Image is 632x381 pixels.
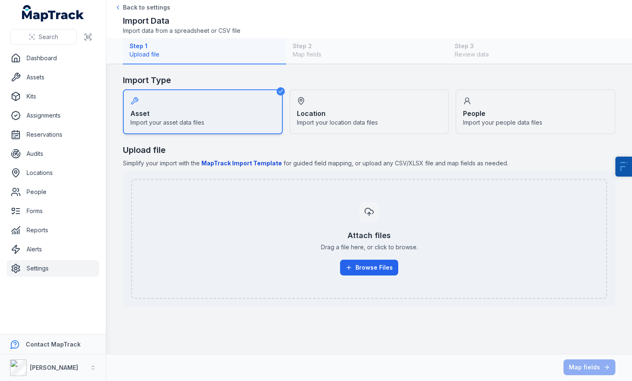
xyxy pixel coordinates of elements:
b: MapTrack Import Template [201,160,282,167]
strong: Step 1 [130,42,279,50]
strong: [PERSON_NAME] [30,364,78,371]
h2: Import Data [123,15,240,27]
a: People [7,184,99,200]
button: Step 1Upload file [123,39,286,64]
span: Search [39,33,58,41]
a: Locations [7,165,99,181]
a: Assets [7,69,99,86]
a: Reservations [7,126,99,143]
span: Import your location data files [297,118,378,127]
span: Drag a file here, or click to browse. [321,243,418,251]
h2: Import Type [123,74,615,86]
button: Search [10,29,77,45]
a: Assignments [7,107,99,124]
a: Alerts [7,241,99,258]
a: Settings [7,260,99,277]
span: Import data from a spreadsheet or CSV file [123,27,240,35]
strong: Asset [130,108,149,118]
h3: Attach files [348,230,391,241]
strong: Contact MapTrack [26,341,81,348]
span: Back to settings [123,3,170,12]
span: Import your asset data files [130,118,204,127]
a: MapTrack [22,5,84,22]
a: Kits [7,88,99,105]
a: Dashboard [7,50,99,66]
a: Back to settings [115,3,170,12]
strong: Location [297,108,326,118]
span: Simplify your import with the for guided field mapping, or upload any CSV/XLSX file and map field... [123,159,615,167]
h2: Upload file [123,144,615,156]
span: Upload file [130,50,279,59]
a: Reports [7,222,99,238]
span: Import your people data files [463,118,542,127]
strong: People [463,108,485,118]
button: Browse Files [340,260,398,275]
a: Audits [7,145,99,162]
a: Forms [7,203,99,219]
